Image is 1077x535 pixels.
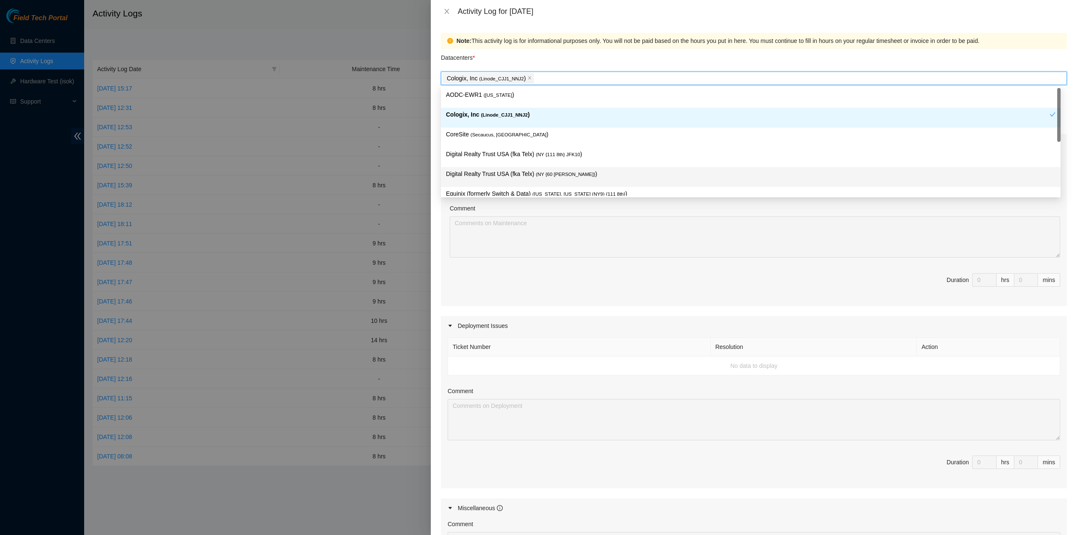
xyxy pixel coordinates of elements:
[446,130,1056,139] p: CoreSite )
[450,216,1060,258] textarea: Comment
[528,76,532,81] span: close
[446,149,1056,159] p: Digital Realty Trust USA (fka Telx) )
[456,36,1061,45] div: This activity log is for informational purposes only. You will not be paid based on the hours you...
[997,273,1014,287] div: hrs
[481,112,528,117] span: ( Linode_CJJ1_NNJ2
[448,519,473,529] label: Comment
[711,338,917,357] th: Resolution
[532,192,625,197] span: ( [US_STATE], [US_STATE] (NY9) {111 8th}
[447,38,453,44] span: exclamation-circle
[448,399,1060,440] textarea: Comment
[479,76,524,81] span: ( Linode_CJJ1_NNJ2
[448,506,453,511] span: caret-right
[1038,273,1060,287] div: mins
[470,132,546,137] span: ( Secaucus, [GEOGRAPHIC_DATA]
[448,323,453,328] span: caret-right
[448,386,473,396] label: Comment
[536,172,595,177] span: ( NY {60 [PERSON_NAME]}
[446,90,1056,100] p: AODC-EWR1 )
[447,74,526,83] p: Cologix, Inc )
[441,316,1067,335] div: Deployment Issues
[441,49,475,62] p: Datacenters
[1038,455,1060,469] div: mins
[448,357,1060,375] td: No data to display
[446,189,1056,199] p: Equinix (formerly Switch & Data) )
[483,93,512,98] span: ( [US_STATE]
[456,36,472,45] strong: Note:
[497,505,503,511] span: info-circle
[458,503,503,513] div: Miscellaneous
[947,275,969,285] div: Duration
[947,458,969,467] div: Duration
[536,152,580,157] span: ( NY {111 8th} JFK10
[450,204,475,213] label: Comment
[441,498,1067,518] div: Miscellaneous info-circle
[1050,112,1056,117] span: check
[448,338,711,357] th: Ticket Number
[917,338,1060,357] th: Action
[446,169,1056,179] p: Digital Realty Trust USA (fka Telx) )
[443,8,450,15] span: close
[458,7,1067,16] div: Activity Log for [DATE]
[997,455,1014,469] div: hrs
[446,110,1050,120] p: Cologix, Inc )
[441,8,453,16] button: Close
